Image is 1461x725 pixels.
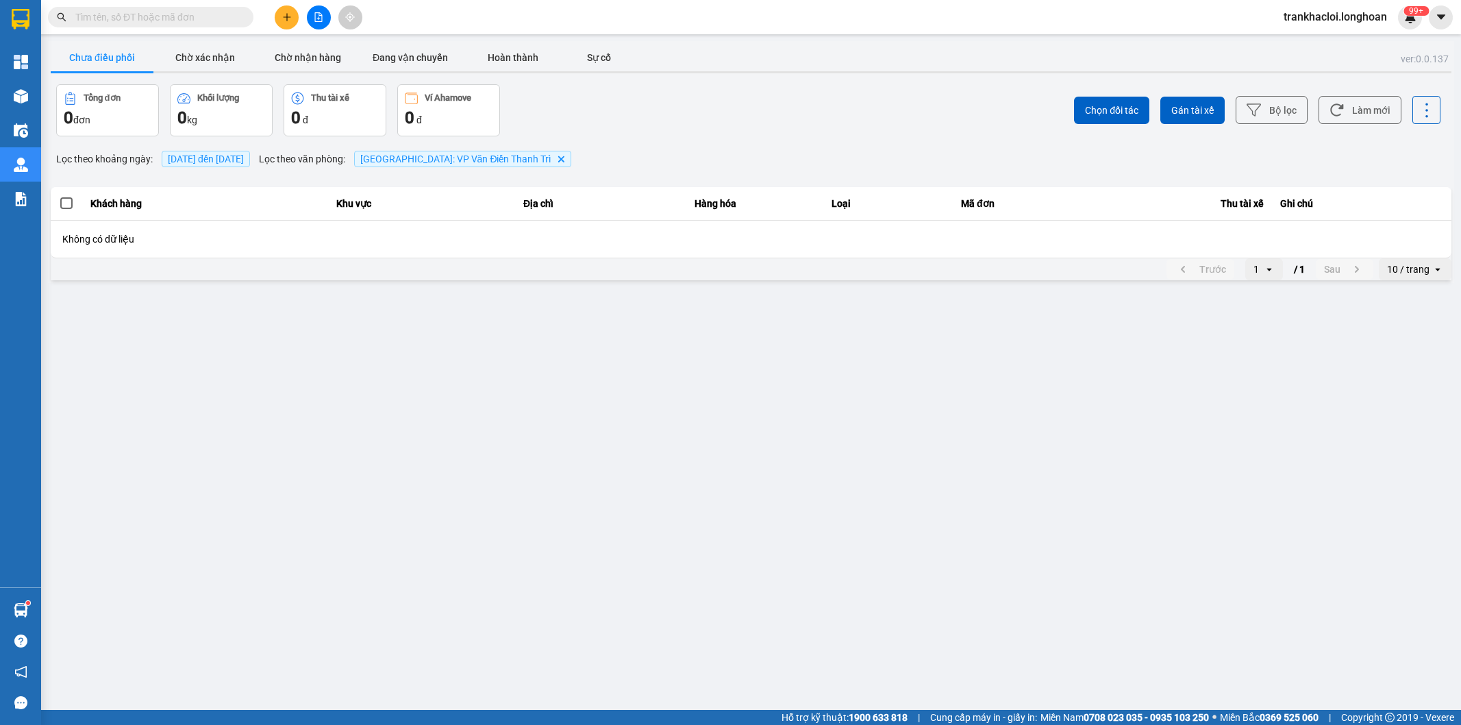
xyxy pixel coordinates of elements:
div: 10 / trang [1387,262,1429,276]
img: icon-new-feature [1404,11,1416,23]
th: Khách hàng [82,187,329,221]
div: đ [405,107,492,129]
button: Chọn đối tác [1074,97,1149,124]
th: Địa chỉ [515,187,686,221]
span: aim [345,12,355,22]
strong: 0369 525 060 [1260,712,1319,723]
th: Mã đơn [953,187,1056,221]
button: Thu tài xế0 đ [284,84,386,136]
img: solution-icon [14,192,28,206]
img: warehouse-icon [14,123,28,138]
img: warehouse-icon [14,158,28,172]
span: notification [14,665,27,678]
span: Hà Nội: VP Văn Điển Thanh Trì [360,153,551,164]
button: Làm mới [1319,96,1401,124]
button: Khối lượng0kg [170,84,273,136]
img: warehouse-icon [14,89,28,103]
span: Gán tài xế [1171,103,1214,117]
th: Khu vực [328,187,515,221]
div: Thu tài xế [1064,195,1264,212]
span: Miền Nam [1040,710,1209,725]
button: Tổng đơn0đơn [56,84,159,136]
span: [DATE] đến [DATE] [162,151,250,167]
span: | [1329,710,1331,725]
div: Tổng đơn [84,93,121,103]
span: ⚪️ [1212,715,1216,720]
button: Bộ lọc [1236,96,1308,124]
span: 11/10/2025 đến 11/10/2025 [168,153,244,164]
span: 0 [405,108,414,127]
span: file-add [314,12,323,22]
div: 1 [1253,262,1259,276]
span: question-circle [14,635,27,648]
button: Hoàn thành [462,44,564,71]
button: previous page. current page 1 / 1 [1166,259,1234,280]
div: Khối lượng [197,93,239,103]
button: Chưa điều phối [51,44,153,71]
th: Loại [823,187,953,221]
button: Đang vận chuyển [359,44,462,71]
span: Hà Nội: VP Văn Điển Thanh Trì, close by backspace [354,151,571,167]
svg: Delete [557,155,565,163]
svg: open [1432,264,1443,275]
input: Tìm tên, số ĐT hoặc mã đơn [75,10,237,25]
span: Miền Bắc [1220,710,1319,725]
sup: 720 [1403,6,1429,16]
div: đ [291,107,379,129]
sup: 1 [26,601,30,605]
th: Hàng hóa [686,187,823,221]
th: Ghi chú [1272,187,1451,221]
div: kg [177,107,265,129]
button: Chờ nhận hàng [256,44,359,71]
span: | [918,710,920,725]
span: copyright [1385,713,1395,722]
span: plus [282,12,292,22]
button: Chờ xác nhận [153,44,256,71]
span: Lọc theo văn phòng : [259,151,345,167]
img: warehouse-icon [14,603,28,617]
span: message [14,696,27,709]
button: plus [275,5,299,29]
span: Cung cấp máy in - giấy in: [930,710,1037,725]
img: dashboard-icon [14,55,28,69]
svg: open [1264,264,1275,275]
button: aim [338,5,362,29]
span: 0 [177,108,187,127]
span: caret-down [1435,11,1447,23]
div: đơn [64,107,151,129]
span: Lọc theo khoảng ngày : [56,151,153,167]
button: Ví Ahamove0 đ [397,84,500,136]
button: Sự cố [564,44,633,71]
span: 0 [291,108,301,127]
span: Hỗ trợ kỹ thuật: [782,710,908,725]
button: Gán tài xế [1160,97,1225,124]
input: Selected 10 / trang. [1431,262,1432,276]
strong: 1900 633 818 [849,712,908,723]
div: Không có dữ liệu [62,232,1440,246]
span: trankhacloi.longhoan [1273,8,1398,25]
div: Thu tài xế [311,93,349,103]
button: next page. current page 1 / 1 [1316,259,1373,280]
strong: 0708 023 035 - 0935 103 250 [1084,712,1209,723]
button: file-add [307,5,331,29]
span: Chọn đối tác [1085,103,1138,117]
span: 0 [64,108,73,127]
div: Ví Ahamove [425,93,471,103]
img: logo-vxr [12,9,29,29]
button: caret-down [1429,5,1453,29]
span: / 1 [1294,261,1305,278]
span: search [57,12,66,22]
